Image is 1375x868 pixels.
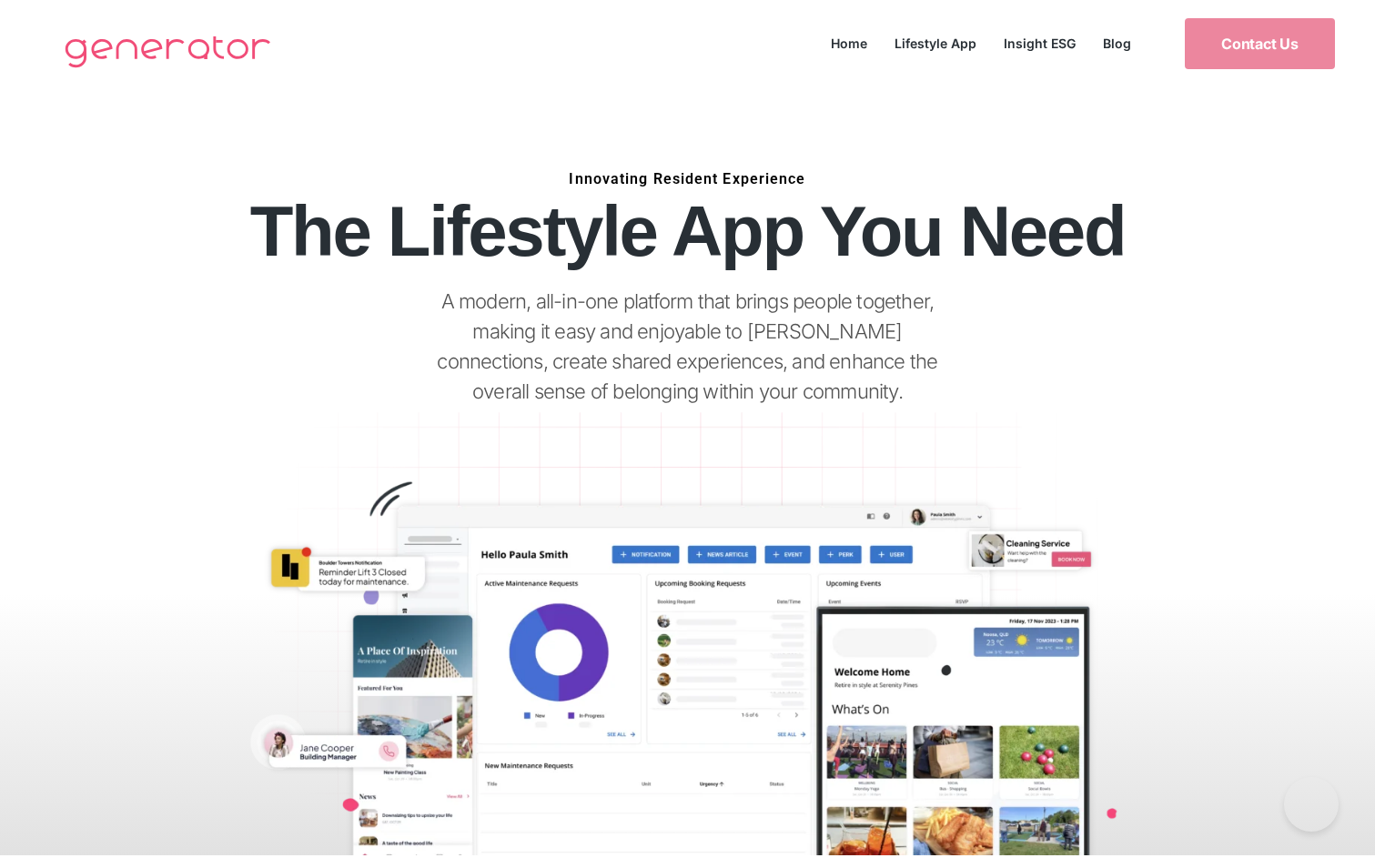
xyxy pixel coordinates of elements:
[1089,31,1145,56] a: Blog
[1284,777,1339,832] iframe: Toggle Customer Support
[1185,18,1335,69] a: Contact Us
[881,31,990,56] a: Lifestyle App
[990,31,1089,56] a: Insight ESG
[428,287,947,407] p: A modern, all-in-one platform that brings people together, making it easy and enjoyable to [PERSO...
[147,178,1228,179] h6: Innovating Resident Experience
[817,31,1145,56] nav: Menu
[1221,36,1299,51] span: Contact Us
[147,197,1228,265] h1: The Lifestyle App You Need
[817,31,881,56] a: Home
